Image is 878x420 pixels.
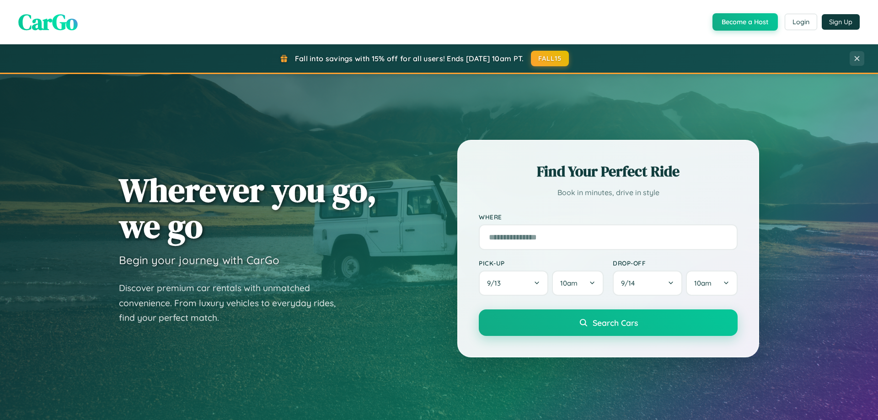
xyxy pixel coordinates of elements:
[785,14,817,30] button: Login
[822,14,860,30] button: Sign Up
[479,259,604,267] label: Pick-up
[531,51,569,66] button: FALL15
[560,279,578,287] span: 10am
[552,271,604,296] button: 10am
[593,318,638,328] span: Search Cars
[613,271,682,296] button: 9/14
[295,54,524,63] span: Fall into savings with 15% off for all users! Ends [DATE] 10am PT.
[712,13,778,31] button: Become a Host
[119,281,348,325] p: Discover premium car rentals with unmatched convenience. From luxury vehicles to everyday rides, ...
[119,253,279,267] h3: Begin your journey with CarGo
[487,279,505,287] span: 9 / 13
[119,172,377,244] h1: Wherever you go, we go
[479,271,548,296] button: 9/13
[479,186,738,199] p: Book in minutes, drive in style
[621,279,639,287] span: 9 / 14
[613,259,738,267] label: Drop-off
[479,161,738,181] h2: Find Your Perfect Ride
[686,271,738,296] button: 10am
[18,7,78,37] span: CarGo
[694,279,712,287] span: 10am
[479,309,738,336] button: Search Cars
[479,213,738,221] label: Where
